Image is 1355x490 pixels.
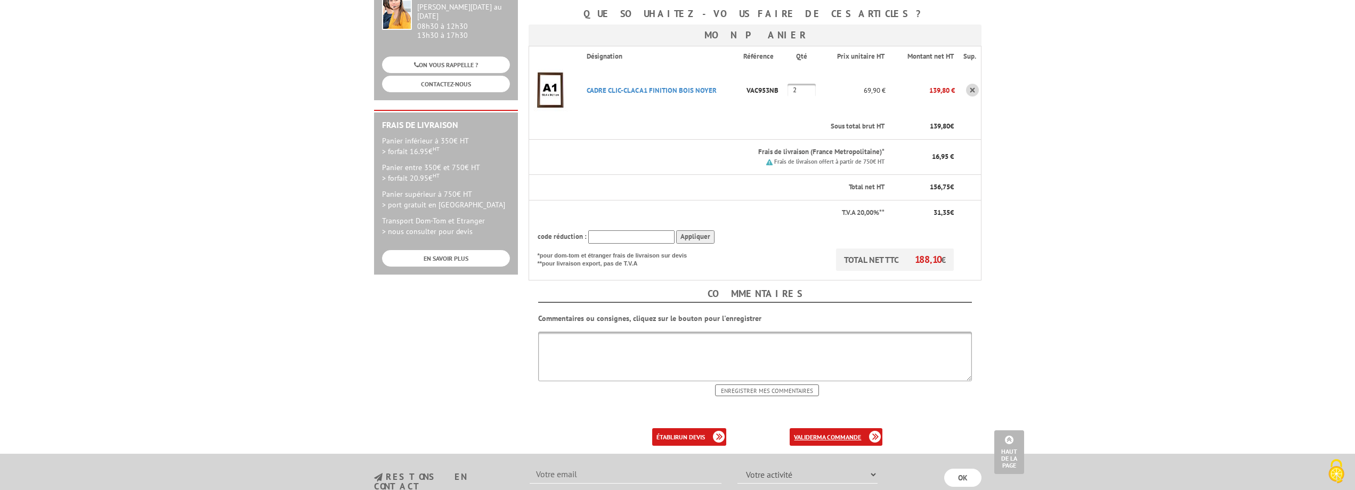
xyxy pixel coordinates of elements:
div: [PERSON_NAME][DATE] au [DATE] [417,3,510,21]
h3: Mon panier [529,25,981,46]
h2: Frais de Livraison [382,121,510,130]
input: Votre email [530,465,721,484]
p: Total net HT [538,182,885,192]
p: Panier supérieur à 750€ HT [382,189,510,210]
img: picto.png [766,159,773,165]
p: 139,80 € [886,81,955,100]
p: € [894,122,954,132]
span: 188,10 [915,253,941,266]
p: *pour dom-tom et étranger frais de livraison sur devis **pour livraison export, pas de T.V.A [538,248,697,268]
a: CADRE CLIC-CLAC A1 FINITION BOIS NOYER [587,86,717,95]
p: VAC953NB [743,81,788,100]
span: > nous consulter pour devis [382,227,473,236]
p: TOTAL NET TTC € [836,248,954,271]
p: 69,90 € [820,81,886,100]
input: Appliquer [676,230,715,244]
h4: Commentaires [538,286,972,303]
p: Panier inférieur à 350€ HT [382,135,510,157]
p: Frais de livraison (France Metropolitaine)* [587,147,885,157]
span: > forfait 16.95€ [382,147,440,156]
span: 156,75 [930,182,950,191]
p: Panier entre 350€ et 750€ HT [382,162,510,183]
p: Prix unitaire HT [829,52,885,62]
th: Sous total brut HT [578,114,886,139]
img: CADRE CLIC-CLAC A1 FINITION BOIS NOYER [529,69,572,111]
a: ON VOUS RAPPELLE ? [382,57,510,73]
input: OK [944,469,981,487]
p: Référence [743,52,786,62]
a: Haut de la page [994,430,1024,474]
b: Que souhaitez-vous faire de ces articles ? [583,7,926,20]
sup: HT [433,172,440,179]
b: Commentaires ou consignes, cliquez sur le bouton pour l'enregistrer [538,314,761,323]
a: établirun devis [652,428,726,446]
p: € [894,182,954,192]
th: Sup. [955,46,981,66]
sup: HT [433,145,440,152]
span: 139,80 [930,122,950,131]
a: CONTACTEZ-NOUS [382,76,510,92]
th: Désignation [578,46,744,66]
span: > port gratuit en [GEOGRAPHIC_DATA] [382,200,505,210]
span: > forfait 20.95€ [382,173,440,183]
p: Montant net HT [894,52,954,62]
p: T.V.A 20,00%** [538,208,885,218]
a: EN SAVOIR PLUS [382,250,510,267]
img: newsletter.jpg [374,473,383,482]
b: ma commande [817,433,861,441]
input: Enregistrer mes commentaires [715,384,819,396]
span: 31,35 [934,208,950,217]
span: 16,95 € [932,152,954,161]
img: Cookies (fenêtre modale) [1323,458,1350,485]
th: Qté [788,46,820,66]
p: Transport Dom-Tom et Etranger [382,215,510,237]
a: validerma commande [790,428,882,446]
button: Cookies (fenêtre modale) [1318,454,1355,490]
p: € [894,208,954,218]
span: code réduction : [538,232,587,241]
b: un devis [679,433,705,441]
div: 08h30 à 12h30 13h30 à 17h30 [417,3,510,39]
small: Frais de livraison offert à partir de 750€ HT [774,158,885,165]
